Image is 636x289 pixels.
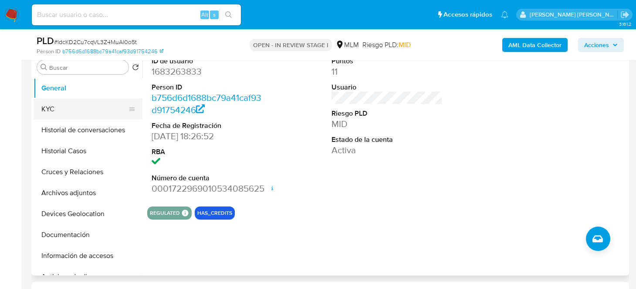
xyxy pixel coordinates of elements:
b: AML Data Collector [508,38,562,52]
button: Devices Geolocation [34,203,142,224]
span: Acciones [584,38,609,52]
input: Buscar usuario o caso... [32,9,241,21]
p: OPEN - IN REVIEW STAGE I [250,39,332,51]
span: # ldcKD2Cu7cqVL3Z4MuAl0o5t [54,38,137,46]
button: Archivos adjuntos [34,182,142,203]
dt: Fecha de Registración [152,121,263,131]
span: Alt [201,10,208,19]
button: Documentación [34,224,142,245]
dt: RBA [152,147,263,157]
button: Anticipos de dinero [34,266,142,287]
button: Acciones [578,38,624,52]
dd: 0001722969010534085625 [152,182,263,195]
span: MID [399,40,411,50]
dt: Estado de la cuenta [332,135,443,144]
a: Salir [620,10,629,19]
div: MLM [335,40,359,50]
p: brenda.morenoreyes@mercadolibre.com.mx [530,10,618,19]
dt: Usuario [332,83,443,92]
button: Cruces y Relaciones [34,162,142,182]
b: Person ID [37,48,61,55]
input: Buscar [49,64,125,72]
span: Accesos rápidos [443,10,492,19]
a: b756d6d1688bc79a41caf93d91754246 [62,48,163,55]
button: AML Data Collector [502,38,568,52]
button: search-icon [220,9,237,21]
dt: ID de usuario [152,56,263,66]
dd: 1683263833 [152,65,263,78]
dd: MID [332,118,443,130]
dt: Puntos [332,56,443,66]
dt: Person ID [152,83,263,92]
dd: [DATE] 18:26:52 [152,130,263,142]
button: General [34,78,142,99]
a: Notificaciones [501,11,508,18]
dt: Número de cuenta [152,173,263,183]
button: KYC [34,99,135,120]
dd: 11 [332,65,443,78]
button: Buscar [41,64,47,71]
span: Riesgo PLD: [362,40,411,50]
span: s [213,10,216,19]
dd: Activa [332,144,443,156]
button: Historial de conversaciones [34,120,142,141]
span: 3.161.2 [619,21,632,28]
dt: Riesgo PLD [332,109,443,118]
b: PLD [37,34,54,48]
button: Historial Casos [34,141,142,162]
a: b756d6d1688bc79a41caf93d91754246 [152,91,261,116]
button: Volver al orden por defecto [132,64,139,73]
button: Información de accesos [34,245,142,266]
